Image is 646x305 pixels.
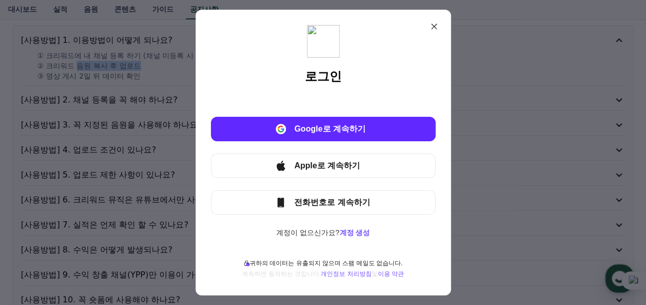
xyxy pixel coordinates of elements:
[67,220,132,246] a: 대화
[132,220,196,246] a: 설정
[3,220,67,246] a: 홈
[158,236,170,244] span: 설정
[32,236,38,244] span: 홈
[93,236,106,244] span: 대화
